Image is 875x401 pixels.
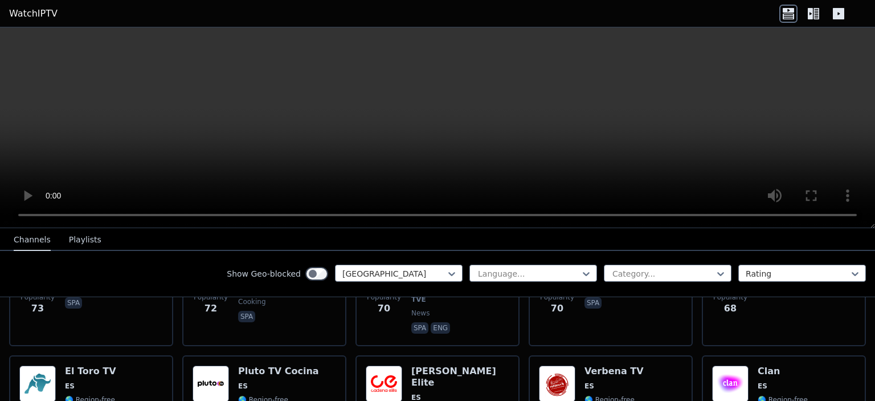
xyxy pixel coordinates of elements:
[551,302,563,315] span: 70
[411,309,430,318] span: news
[238,366,319,377] h6: Pluto TV Cocina
[378,302,390,315] span: 70
[227,268,301,280] label: Show Geo-blocked
[584,366,644,377] h6: Verbena TV
[31,302,44,315] span: 73
[411,322,428,334] p: spa
[540,293,574,302] span: Popularity
[238,311,255,322] p: spa
[14,229,51,251] button: Channels
[713,293,747,302] span: Popularity
[65,366,116,377] h6: El Toro TV
[411,295,426,304] span: TVE
[65,297,82,309] p: spa
[584,382,594,391] span: ES
[9,7,58,21] a: WatchIPTV
[21,293,55,302] span: Popularity
[69,229,101,251] button: Playlists
[758,366,808,377] h6: Clan
[205,302,217,315] span: 72
[758,382,767,391] span: ES
[724,302,737,315] span: 68
[411,366,509,388] h6: [PERSON_NAME] Elite
[367,293,401,302] span: Popularity
[238,297,266,306] span: cooking
[238,382,248,391] span: ES
[194,293,228,302] span: Popularity
[584,297,602,309] p: spa
[65,382,75,391] span: ES
[431,322,450,334] p: eng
